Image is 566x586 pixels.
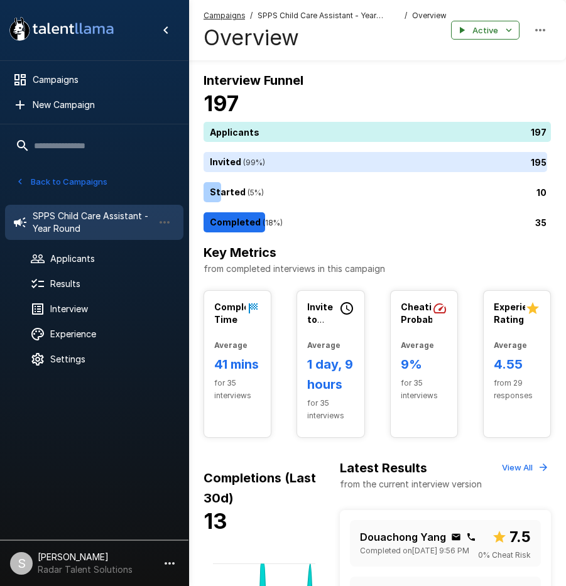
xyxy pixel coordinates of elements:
b: Average [214,340,248,350]
span: Completed on [DATE] 9:56 PM [360,545,469,557]
h6: 1 day, 9 hours [307,354,354,394]
span: for 35 interviews [214,377,261,402]
b: Latest Results [340,460,427,475]
b: Completions (Last 30d) [204,470,316,506]
p: from the current interview version [340,478,482,491]
div: Click to copy [466,532,476,542]
p: 195 [531,156,547,169]
span: SPPS Child Care Assistant - Year Round [258,9,400,22]
b: 197 [204,90,239,116]
span: / [250,9,253,22]
button: View All [499,458,551,477]
b: Average [307,340,340,350]
h6: 9% [401,354,447,374]
button: Active [451,21,520,40]
h6: 4.55 [494,354,540,374]
b: Cheating Probability [401,301,450,325]
p: 35 [535,216,547,229]
h4: Overview [204,24,446,51]
span: Overview [412,9,446,22]
p: Douachong Yang [360,529,446,545]
b: Completion Time [214,301,268,325]
span: from 29 responses [494,377,540,402]
b: 7.5 [509,528,531,546]
p: 10 [536,186,547,199]
span: for 35 interviews [307,397,354,422]
span: 0 % Cheat Risk [478,549,531,562]
div: Click to copy [451,532,461,542]
b: Experience Rating [494,301,545,325]
b: Average [401,340,434,350]
b: Interview Funnel [204,73,303,88]
span: for 35 interviews [401,377,447,402]
b: Average [494,340,527,350]
h6: 41 mins [214,354,261,374]
span: Overall score out of 10 [492,525,531,549]
b: 13 [204,508,227,534]
span: / [405,9,407,22]
b: Key Metrics [204,245,276,260]
b: Invite to Start [307,301,333,337]
p: 197 [531,126,547,139]
u: Campaigns [204,11,246,20]
p: from completed interviews in this campaign [204,263,551,275]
